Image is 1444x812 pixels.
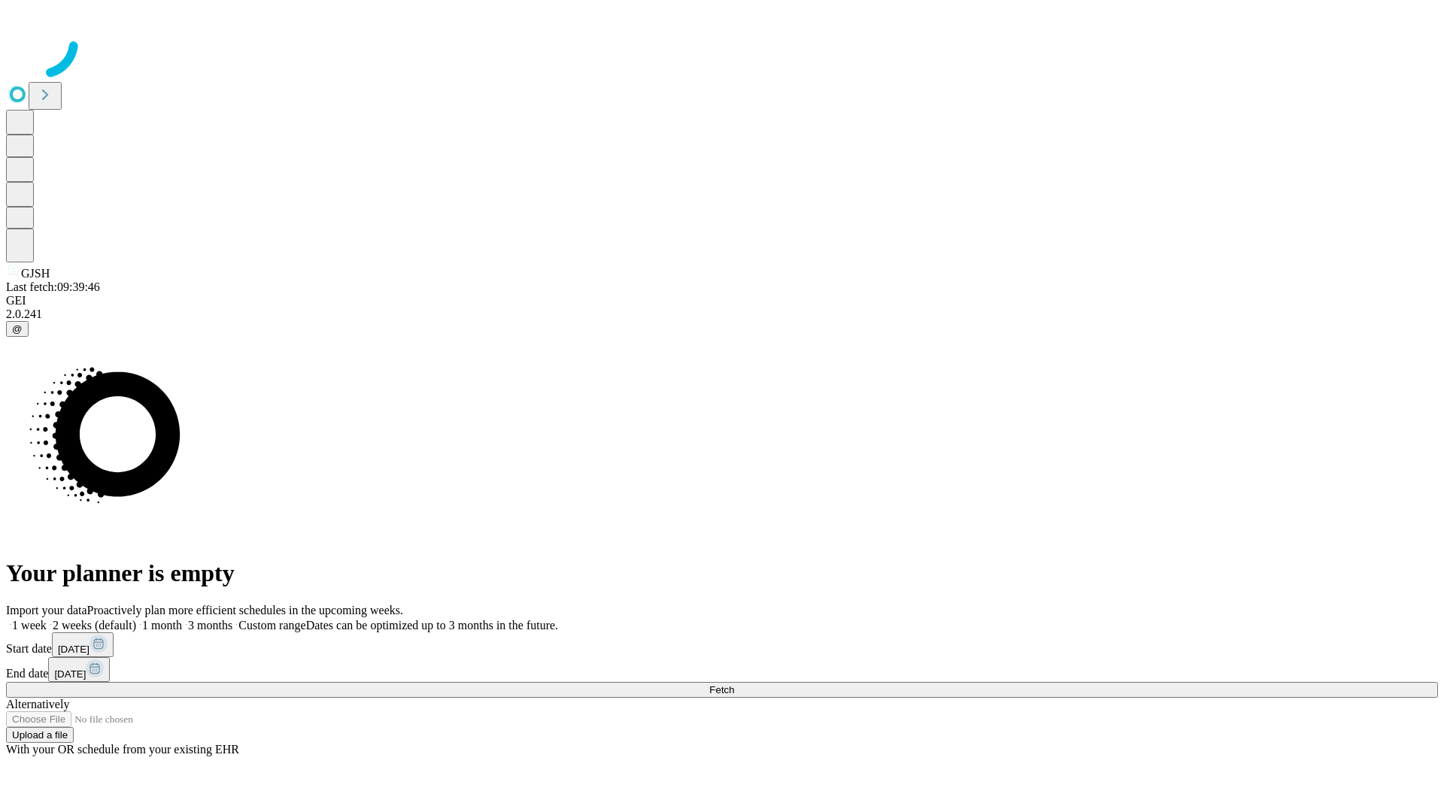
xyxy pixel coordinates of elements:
[6,743,239,756] span: With your OR schedule from your existing EHR
[6,308,1438,321] div: 2.0.241
[306,619,558,632] span: Dates can be optimized up to 3 months in the future.
[6,321,29,337] button: @
[48,657,110,682] button: [DATE]
[53,619,136,632] span: 2 weeks (default)
[54,668,86,680] span: [DATE]
[6,294,1438,308] div: GEI
[6,682,1438,698] button: Fetch
[21,267,50,280] span: GJSH
[709,684,734,695] span: Fetch
[52,632,114,657] button: [DATE]
[12,323,23,335] span: @
[6,559,1438,587] h1: Your planner is empty
[6,698,69,710] span: Alternatively
[188,619,232,632] span: 3 months
[6,604,87,617] span: Import your data
[6,280,100,293] span: Last fetch: 09:39:46
[142,619,182,632] span: 1 month
[87,604,403,617] span: Proactively plan more efficient schedules in the upcoming weeks.
[58,644,89,655] span: [DATE]
[12,619,47,632] span: 1 week
[238,619,305,632] span: Custom range
[6,657,1438,682] div: End date
[6,632,1438,657] div: Start date
[6,727,74,743] button: Upload a file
